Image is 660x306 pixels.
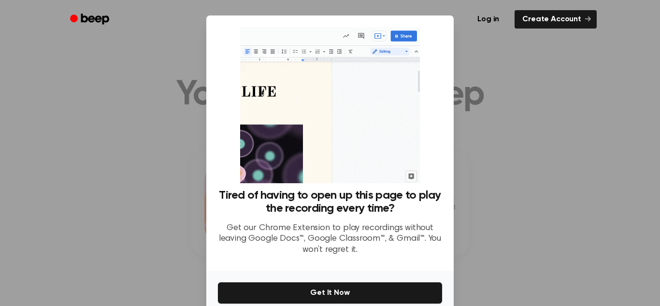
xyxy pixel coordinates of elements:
a: Create Account [515,10,597,29]
h3: Tired of having to open up this page to play the recording every time? [218,189,442,215]
p: Get our Chrome Extension to play recordings without leaving Google Docs™, Google Classroom™, & Gm... [218,223,442,256]
img: Beep extension in action [240,27,419,183]
a: Log in [468,8,509,30]
a: Beep [63,10,118,29]
button: Get It Now [218,282,442,304]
